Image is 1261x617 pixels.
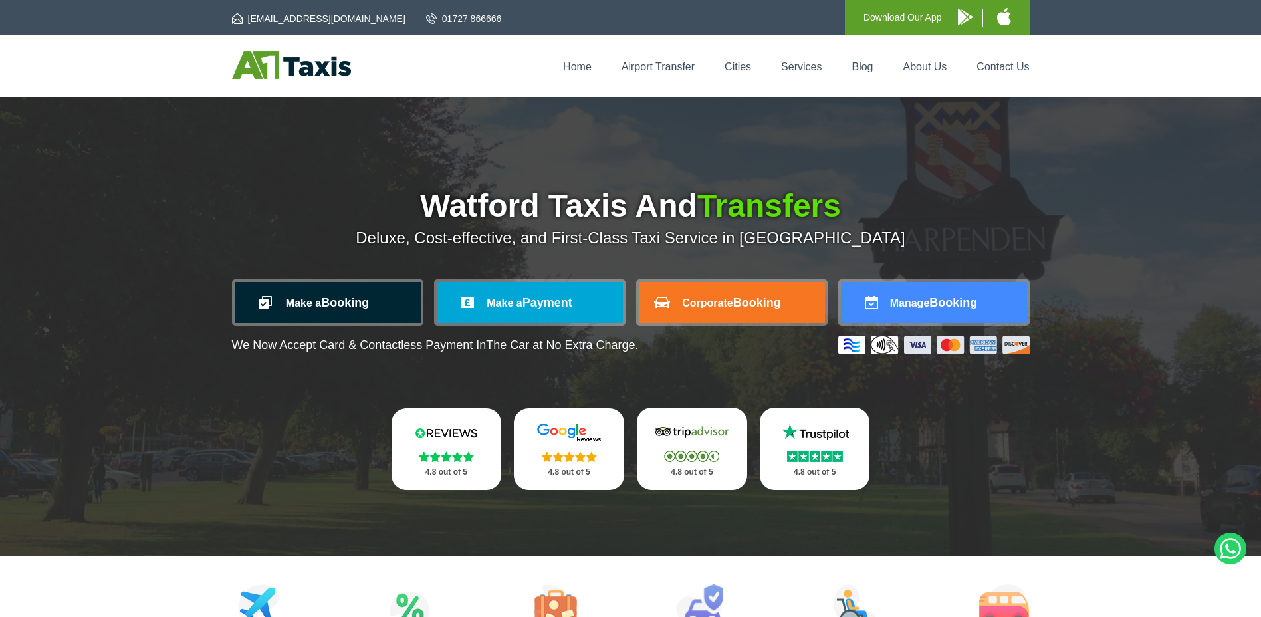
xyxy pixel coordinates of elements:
img: Stars [542,451,597,462]
a: ManageBooking [841,282,1027,323]
a: Home [563,61,592,72]
a: Trustpilot Stars 4.8 out of 5 [760,408,870,490]
a: Reviews.io Stars 4.8 out of 5 [392,408,502,490]
img: A1 Taxis Android App [958,9,973,25]
img: Stars [664,451,719,462]
a: Airport Transfer [622,61,695,72]
p: Deluxe, Cost-effective, and First-Class Taxi Service in [GEOGRAPHIC_DATA] [232,229,1030,247]
a: 01727 866666 [426,12,502,25]
p: 4.8 out of 5 [528,464,610,481]
p: Download Our App [863,9,942,26]
span: Make a [487,297,522,308]
a: CorporateBooking [639,282,825,323]
img: Stars [787,451,843,462]
img: Credit And Debit Cards [838,336,1030,354]
span: Corporate [682,297,733,308]
p: 4.8 out of 5 [774,464,856,481]
span: Make a [286,297,321,308]
img: Trustpilot [775,422,855,442]
img: A1 Taxis iPhone App [997,8,1011,25]
a: Blog [852,61,873,72]
img: A1 Taxis St Albans LTD [232,51,351,79]
img: Reviews.io [406,423,486,443]
span: Manage [890,297,930,308]
span: The Car at No Extra Charge. [486,338,638,352]
p: 4.8 out of 5 [406,464,487,481]
a: About Us [903,61,947,72]
a: Contact Us [976,61,1029,72]
img: Tripadvisor [652,422,732,442]
a: Google Stars 4.8 out of 5 [514,408,624,490]
a: Services [781,61,822,72]
img: Google [529,423,609,443]
h1: Watford Taxis And [232,190,1030,222]
p: We Now Accept Card & Contactless Payment In [232,338,639,352]
a: Make aPayment [437,282,623,323]
a: Make aBooking [235,282,421,323]
img: Stars [419,451,474,462]
p: 4.8 out of 5 [651,464,733,481]
span: Transfers [697,188,841,223]
a: [EMAIL_ADDRESS][DOMAIN_NAME] [232,12,405,25]
a: Cities [725,61,751,72]
a: Tripadvisor Stars 4.8 out of 5 [637,408,747,490]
